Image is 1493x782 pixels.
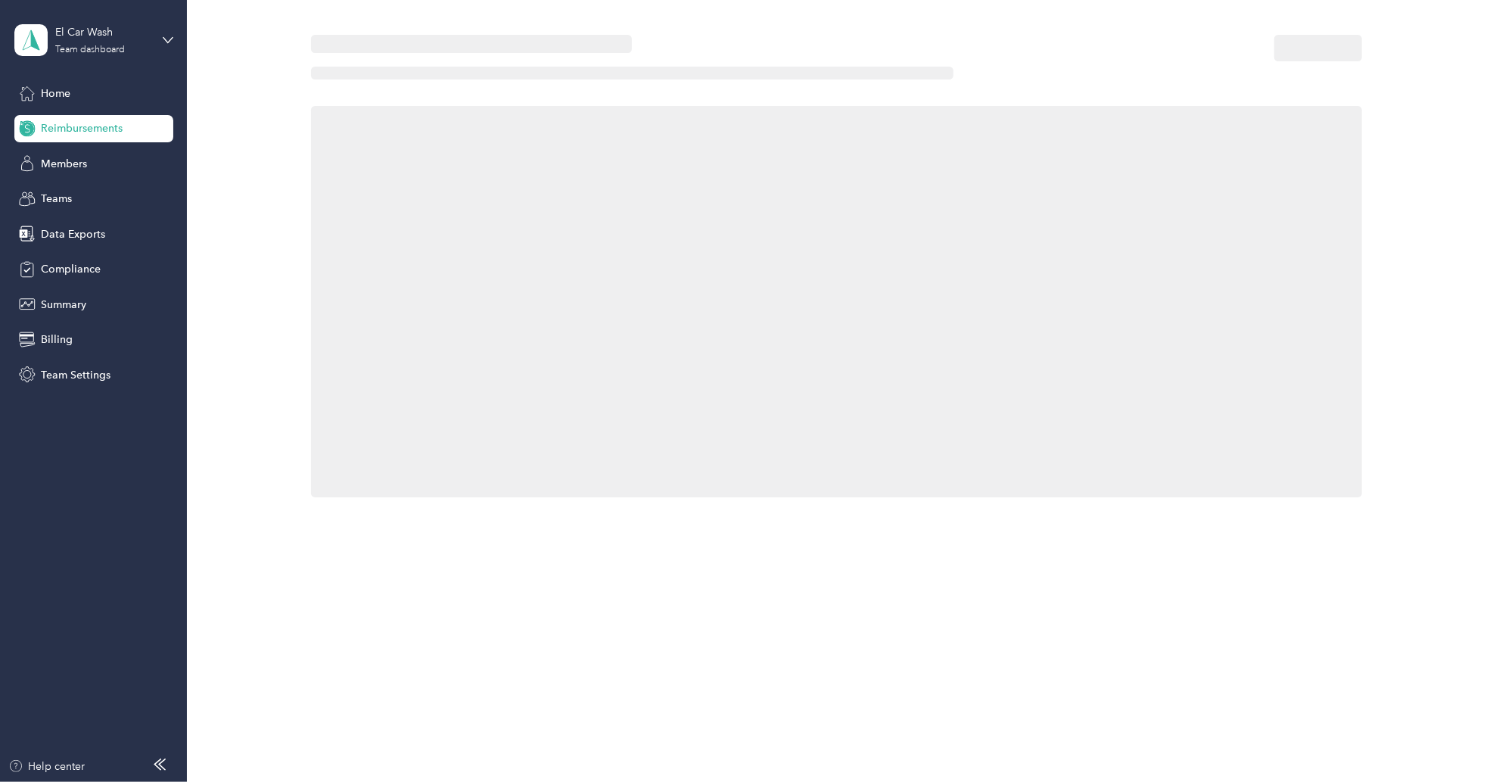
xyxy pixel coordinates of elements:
span: Home [41,86,70,101]
span: Members [41,156,87,172]
span: Summary [41,297,86,313]
iframe: Everlance-gr Chat Button Frame [1408,697,1493,782]
div: Team dashboard [55,45,125,55]
span: Reimbursements [41,120,123,136]
span: Team Settings [41,367,110,383]
button: Help center [8,759,86,774]
div: El Car Wash [55,24,150,40]
span: Data Exports [41,226,105,242]
span: Teams [41,191,72,207]
span: Compliance [41,261,101,277]
span: Billing [41,332,73,347]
